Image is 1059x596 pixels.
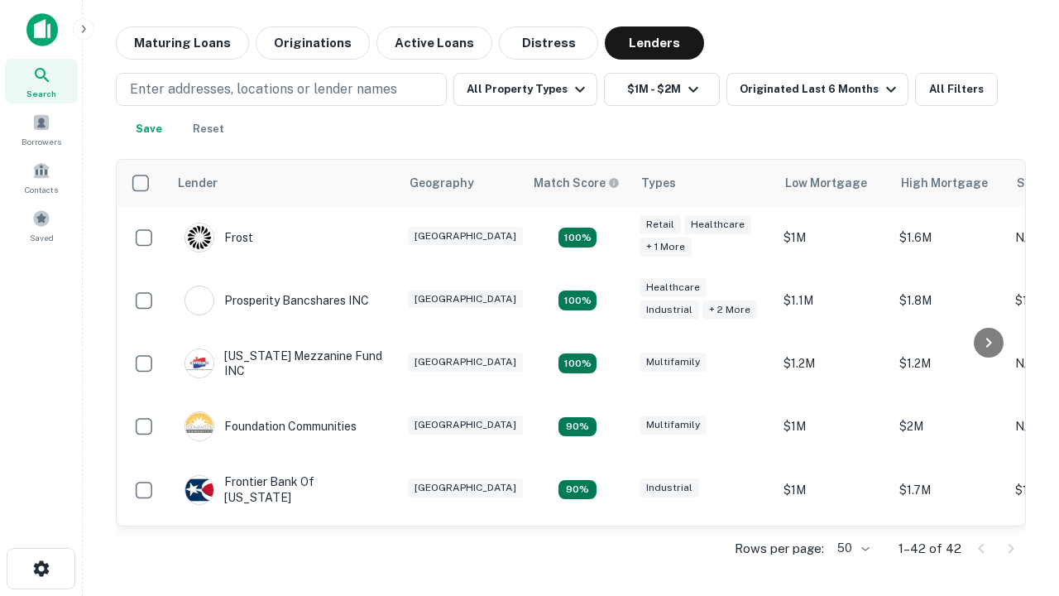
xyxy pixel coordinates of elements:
h6: Match Score [534,174,616,192]
th: Capitalize uses an advanced AI algorithm to match your search with the best lender. The match sco... [524,160,631,206]
div: Industrial [640,300,699,320]
button: $1M - $2M [604,73,720,106]
span: Borrowers [22,135,61,148]
div: [GEOGRAPHIC_DATA] [408,478,523,497]
div: Prosperity Bancshares INC [184,286,369,315]
div: Matching Properties: 8, hasApolloMatch: undefined [558,291,597,310]
div: Multifamily [640,416,707,435]
img: capitalize-icon.png [26,13,58,46]
div: Matching Properties: 5, hasApolloMatch: undefined [558,228,597,248]
div: High Mortgage [901,173,988,193]
button: Lenders [605,26,704,60]
span: Contacts [25,183,58,196]
div: Healthcare [684,215,751,234]
div: Retail [640,215,681,234]
div: Multifamily [640,353,707,372]
a: Borrowers [5,107,78,151]
button: All Property Types [453,73,597,106]
th: Low Mortgage [775,160,891,206]
div: [GEOGRAPHIC_DATA] [408,290,523,309]
div: Frontier Bank Of [US_STATE] [184,474,383,504]
td: $1.2M [891,332,1007,395]
button: All Filters [915,73,998,106]
div: Low Mortgage [785,173,867,193]
a: Search [5,59,78,103]
button: Enter addresses, locations or lender names [116,73,447,106]
div: Originated Last 6 Months [740,79,901,99]
p: Rows per page: [735,539,824,559]
div: Matching Properties: 4, hasApolloMatch: undefined [558,417,597,437]
p: 1–42 of 42 [898,539,961,559]
div: [GEOGRAPHIC_DATA] [408,227,523,246]
img: picture [185,476,213,504]
td: $1.6M [891,206,1007,269]
button: Maturing Loans [116,26,249,60]
div: Industrial [640,478,699,497]
div: Healthcare [640,278,707,297]
button: Active Loans [376,26,492,60]
button: Reset [182,113,235,146]
div: Matching Properties: 5, hasApolloMatch: undefined [558,353,597,373]
button: Originated Last 6 Months [726,73,908,106]
span: Search [26,87,56,100]
a: Contacts [5,155,78,199]
button: Save your search to get updates of matches that match your search criteria. [122,113,175,146]
td: $1.8M [891,269,1007,332]
div: Matching Properties: 4, hasApolloMatch: undefined [558,480,597,500]
td: $1.2M [775,332,891,395]
div: Geography [410,173,474,193]
img: picture [185,349,213,377]
div: Types [641,173,676,193]
th: Lender [168,160,400,206]
th: Geography [400,160,524,206]
td: $2M [891,395,1007,458]
div: + 1 more [640,238,692,257]
p: Enter addresses, locations or lender names [130,79,397,99]
th: Types [631,160,775,206]
div: Foundation Communities [184,411,357,441]
img: picture [185,223,213,252]
div: [US_STATE] Mezzanine Fund INC [184,348,383,378]
img: picture [185,286,213,315]
td: $1.7M [891,458,1007,521]
div: 50 [831,536,872,560]
td: $1M [775,395,891,458]
div: Capitalize uses an advanced AI algorithm to match your search with the best lender. The match sco... [534,174,620,192]
td: $1.1M [775,269,891,332]
iframe: Chat Widget [976,411,1059,490]
button: Originations [256,26,370,60]
div: [GEOGRAPHIC_DATA] [408,353,523,372]
td: $1M [775,206,891,269]
span: Saved [30,231,54,244]
td: $1.4M [775,521,891,584]
button: Distress [499,26,598,60]
div: + 2 more [702,300,757,320]
div: [GEOGRAPHIC_DATA] [408,416,523,435]
td: $1M [775,458,891,521]
div: Frost [184,223,253,252]
img: picture [185,412,213,440]
td: $1.4M [891,521,1007,584]
div: Lender [178,173,218,193]
th: High Mortgage [891,160,1007,206]
a: Saved [5,203,78,248]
